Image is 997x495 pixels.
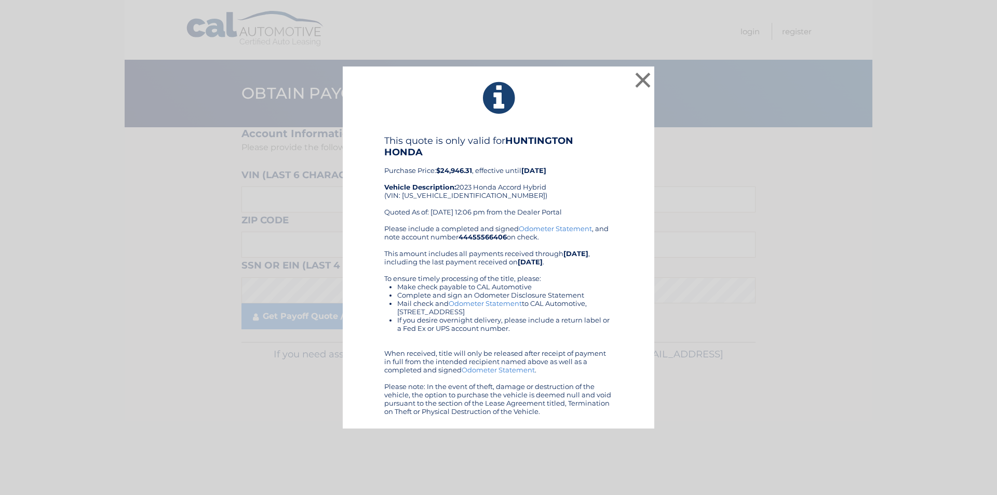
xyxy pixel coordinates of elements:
[397,291,613,299] li: Complete and sign an Odometer Disclosure Statement
[384,135,613,224] div: Purchase Price: , effective until 2023 Honda Accord Hybrid (VIN: [US_VEHICLE_IDENTIFICATION_NUMBE...
[397,316,613,332] li: If you desire overnight delivery, please include a return label or a Fed Ex or UPS account number.
[384,224,613,416] div: Please include a completed and signed , and note account number on check. This amount includes al...
[563,249,588,258] b: [DATE]
[632,70,653,90] button: ×
[384,183,456,191] strong: Vehicle Description:
[518,258,543,266] b: [DATE]
[384,135,573,158] b: HUNTINGTON HONDA
[519,224,592,233] a: Odometer Statement
[462,366,535,374] a: Odometer Statement
[397,299,613,316] li: Mail check and to CAL Automotive, [STREET_ADDRESS]
[436,166,472,175] b: $24,946.31
[384,135,613,158] h4: This quote is only valid for
[521,166,546,175] b: [DATE]
[397,283,613,291] li: Make check payable to CAL Automotive
[449,299,522,307] a: Odometer Statement
[459,233,507,241] b: 44455566406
